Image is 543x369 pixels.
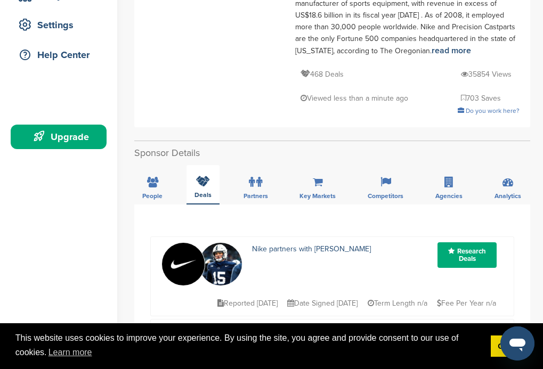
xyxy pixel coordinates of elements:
[11,125,107,149] a: Upgrade
[368,193,403,199] span: Competitors
[461,68,512,81] p: 35854 Views
[461,92,501,105] p: 703 Saves
[142,193,163,199] span: People
[16,15,107,35] div: Settings
[466,107,520,114] span: Do you work here?
[217,297,278,310] p: Reported [DATE]
[437,242,497,268] a: Research Deals
[244,193,268,199] span: Partners
[16,127,107,146] div: Upgrade
[287,297,358,310] p: Date Signed [DATE]
[491,335,528,357] a: dismiss cookie message
[437,297,496,310] p: Fee Per Year n/a
[252,244,371,253] a: Nike partners with [PERSON_NAME]
[47,345,94,360] a: learn more about cookies
[432,45,471,56] a: read more
[15,332,482,360] span: This website uses cookies to improve your experience. By using the site, you agree and provide co...
[458,107,520,114] a: Do you work here?
[500,326,534,360] iframe: Button to launch messaging window
[11,43,107,67] a: Help Center
[134,146,530,160] h2: Sponsor Details
[11,13,107,37] a: Settings
[16,45,107,64] div: Help Center
[194,192,212,198] span: Deals
[435,193,463,199] span: Agencies
[368,297,427,310] p: Term Length n/a
[301,92,408,105] p: Viewed less than a minute ago
[495,193,521,199] span: Analytics
[162,243,205,285] img: Nike logo
[199,243,242,285] img: I61szgwq 400x400
[301,68,344,81] p: 468 Deals
[299,193,336,199] span: Key Markets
